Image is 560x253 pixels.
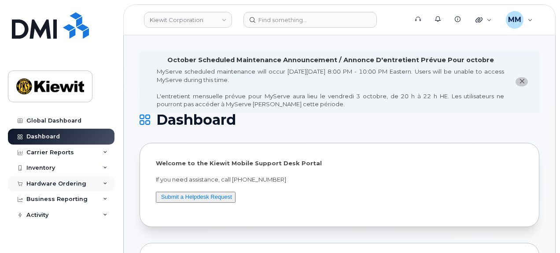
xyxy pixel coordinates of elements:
[522,215,553,246] iframe: Messenger Launcher
[156,113,236,126] span: Dashboard
[156,175,523,184] p: If you need assistance, call [PHONE_NUMBER]
[161,193,232,200] a: Submit a Helpdesk Request
[156,192,236,203] button: Submit a Helpdesk Request
[167,56,494,65] div: October Scheduled Maintenance Announcement / Annonce D'entretient Prévue Pour octobre
[156,159,523,167] p: Welcome to the Kiewit Mobile Support Desk Portal
[516,77,528,86] button: close notification
[157,67,504,108] div: MyServe scheduled maintenance will occur [DATE][DATE] 8:00 PM - 10:00 PM Eastern. Users will be u...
